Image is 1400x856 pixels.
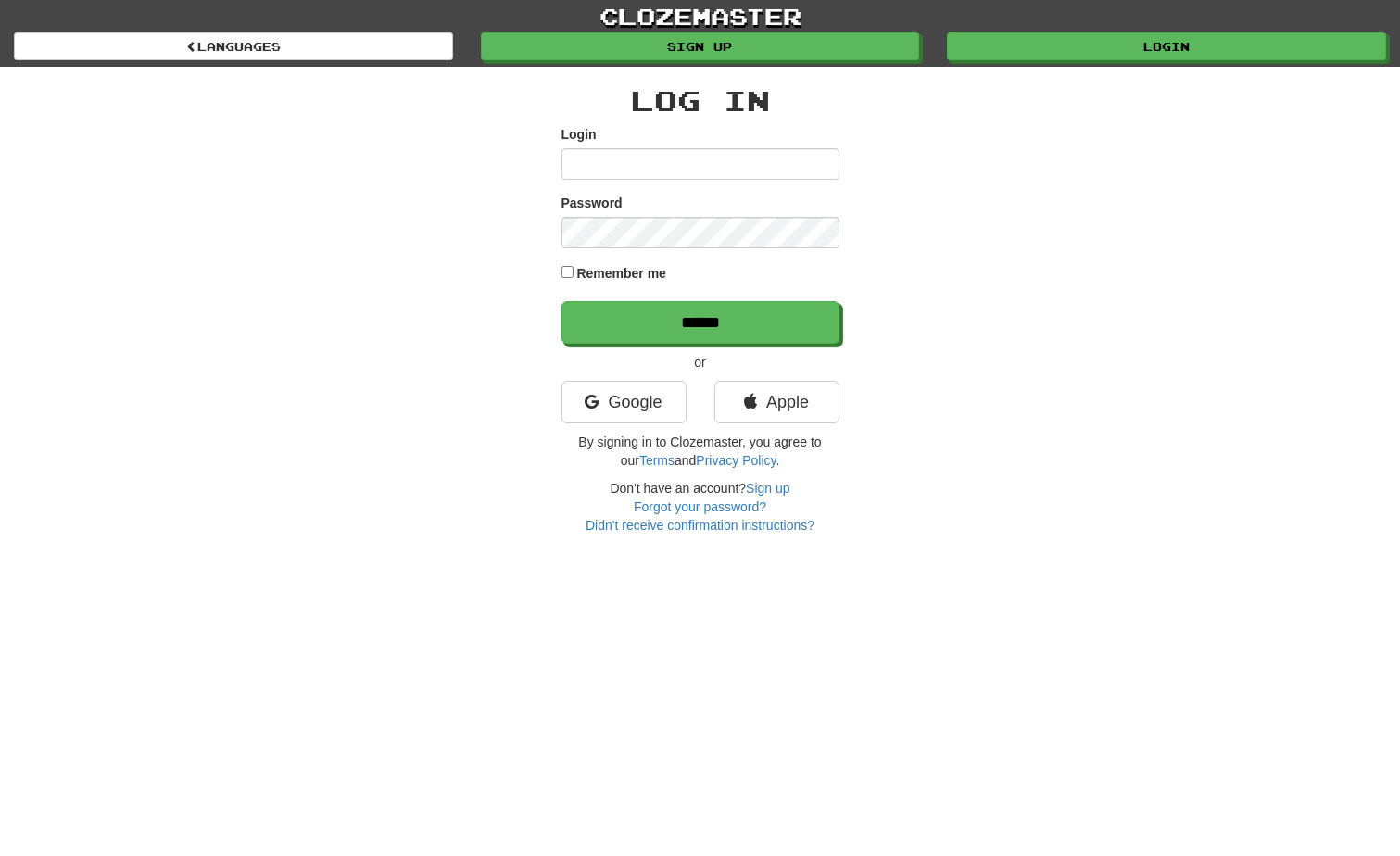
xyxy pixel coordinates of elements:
a: Apple [714,381,839,423]
a: Sign up [481,32,920,60]
label: Login [561,125,597,144]
a: Languages [14,32,453,60]
a: Login [947,32,1386,60]
a: Google [561,381,687,423]
a: Privacy Policy [696,453,776,468]
a: Terms [639,453,675,468]
label: Password [561,194,623,212]
p: By signing in to Clozemaster, you agree to our and . [561,433,839,470]
label: Remember me [576,264,666,283]
a: Didn't receive confirmation instructions? [586,518,814,533]
a: Forgot your password? [634,499,766,514]
div: Don't have an account? [561,479,839,535]
h2: Log In [561,85,839,116]
a: Sign up [746,481,789,496]
p: or [561,353,839,371]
